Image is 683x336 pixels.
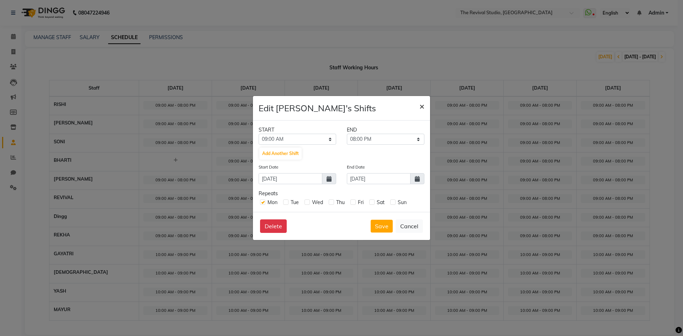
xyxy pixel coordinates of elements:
input: yyyy-mm-dd [347,173,411,184]
span: Wed [312,199,323,206]
span: × [419,101,424,111]
button: Close [414,96,430,116]
span: Sat [377,199,385,206]
span: Mon [268,199,277,206]
label: End Date [347,164,365,170]
span: Thu [336,199,345,206]
span: Sun [398,199,407,206]
h4: Edit [PERSON_NAME]'s Shifts [259,102,376,114]
input: yyyy-mm-dd [259,173,322,184]
span: Fri [358,199,364,206]
button: Delete [260,219,287,233]
button: Save [371,220,393,233]
div: START [253,126,341,134]
div: Repeats [259,190,424,197]
div: END [341,126,430,134]
span: Tue [291,199,299,206]
button: Cancel [396,219,423,233]
button: Add Another Shift [259,148,302,160]
label: Start Date [259,164,279,170]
